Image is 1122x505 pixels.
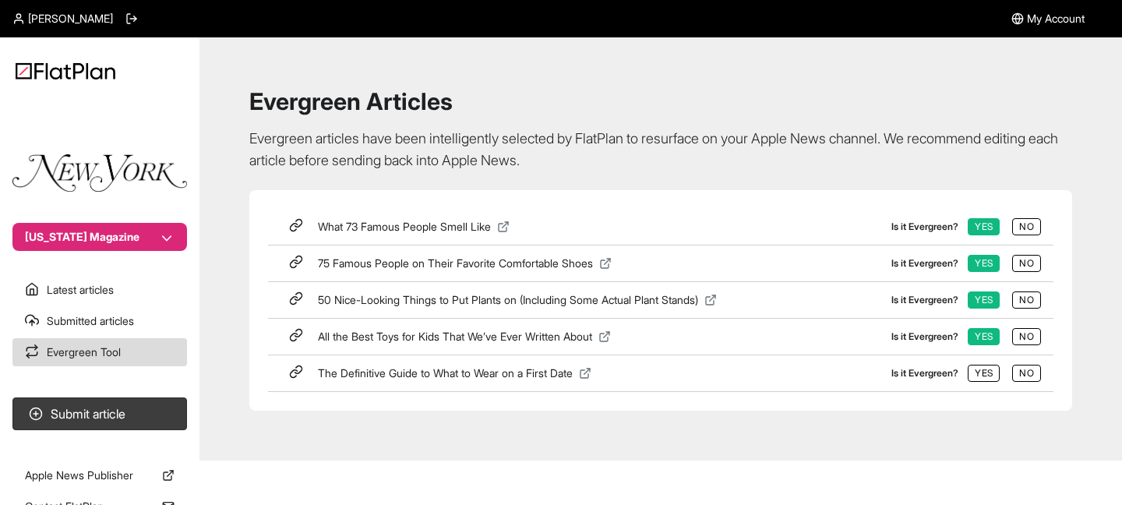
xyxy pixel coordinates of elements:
[12,276,187,304] a: Latest articles
[12,397,187,430] button: Submit article
[12,461,187,489] a: Apple News Publisher
[1012,218,1041,235] button: No
[891,222,958,231] label: Is it Evergreen?
[1027,11,1085,26] span: My Account
[28,11,113,26] span: [PERSON_NAME]
[16,62,115,79] img: Logo
[318,256,593,270] span: 75 Famous People on Their Favorite Comfortable Shoes
[318,330,592,343] span: All the Best Toys for Kids That We’ve Ever Written About
[1012,365,1041,382] button: No
[891,259,958,268] label: Is it Evergreen?
[968,365,1000,382] button: Yes
[968,255,1000,272] button: Yes
[12,307,187,335] a: Submitted articles
[12,223,187,251] button: [US_STATE] Magazine
[12,338,187,366] a: Evergreen Tool
[968,328,1000,345] button: Yes
[12,11,113,26] a: [PERSON_NAME]
[891,369,958,378] label: Is it Evergreen?
[1012,291,1041,309] button: No
[12,154,187,192] img: Publication Logo
[968,291,1000,309] button: Yes
[318,366,573,380] span: The Definitive Guide to What to Wear on a First Date
[891,295,958,305] label: Is it Evergreen?
[1012,255,1041,272] button: No
[318,220,491,233] span: What 73 Famous People Smell Like
[249,128,1072,171] p: Evergreen articles have been intelligently selected by FlatPlan to resurface on your Apple News c...
[891,332,958,341] label: Is it Evergreen?
[318,293,698,306] span: 50 Nice-Looking Things to Put Plants on (Including Some Actual Plant Stands)
[249,87,1072,115] h1: Evergreen Articles
[968,218,1000,235] button: Yes
[1012,328,1041,345] button: No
